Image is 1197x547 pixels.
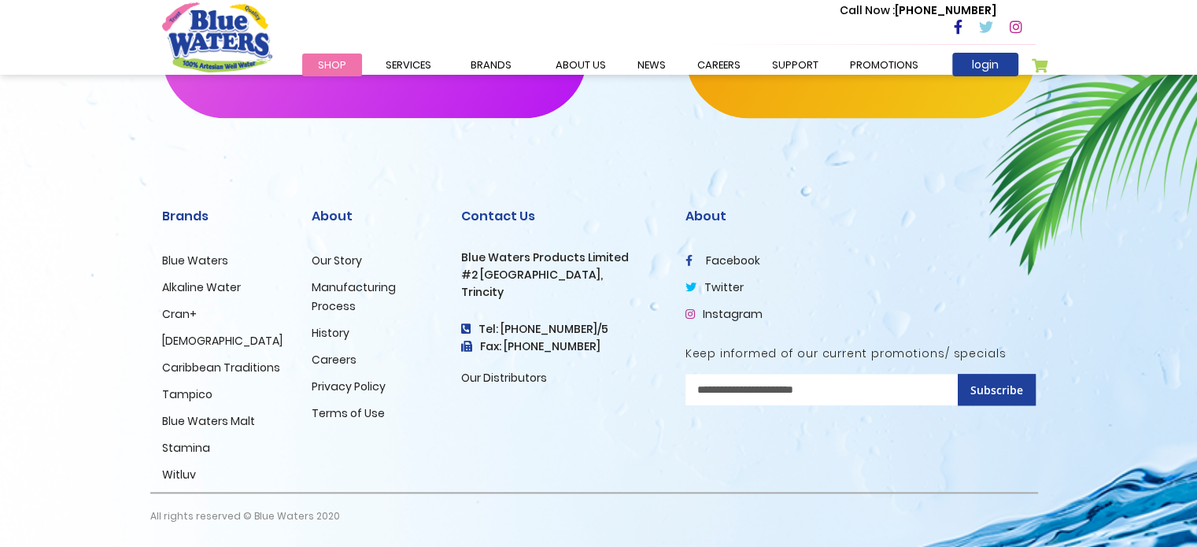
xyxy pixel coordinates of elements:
[312,209,438,224] h2: About
[461,268,662,282] h3: #2 [GEOGRAPHIC_DATA],
[958,374,1036,405] button: Subscribe
[840,2,895,18] span: Call Now :
[162,467,196,482] a: Witluv
[970,383,1023,397] span: Subscribe
[461,251,662,264] h3: Blue Waters Products Limited
[162,209,288,224] h2: Brands
[162,360,280,375] a: Caribbean Traditions
[756,54,834,76] a: support
[952,53,1018,76] a: login
[471,57,512,72] span: Brands
[318,57,346,72] span: Shop
[834,54,934,76] a: Promotions
[386,57,431,72] span: Services
[685,306,763,322] a: Instagram
[162,413,255,429] a: Blue Waters Malt
[312,325,349,341] a: History
[461,323,662,336] h4: Tel: [PHONE_NUMBER]/5
[540,54,622,76] a: about us
[162,253,228,268] a: Blue Waters
[162,440,210,456] a: Stamina
[840,2,996,19] p: [PHONE_NUMBER]
[162,279,241,295] a: Alkaline Water
[682,54,756,76] a: careers
[312,379,386,394] a: Privacy Policy
[312,405,385,421] a: Terms of Use
[162,333,283,349] a: [DEMOGRAPHIC_DATA]
[312,352,357,368] a: Careers
[685,347,1036,360] h5: Keep informed of our current promotions/ specials
[312,253,362,268] a: Our Story
[162,306,197,322] a: Cran+
[150,493,340,539] p: All rights reserved © Blue Waters 2020
[622,54,682,76] a: News
[685,253,760,268] a: facebook
[461,286,662,299] h3: Trincity
[685,209,1036,224] h2: About
[162,386,212,402] a: Tampico
[312,279,396,314] a: Manufacturing Process
[685,279,744,295] a: twitter
[461,370,547,386] a: Our Distributors
[461,209,662,224] h2: Contact Us
[461,340,662,353] h3: Fax: [PHONE_NUMBER]
[162,2,272,72] a: store logo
